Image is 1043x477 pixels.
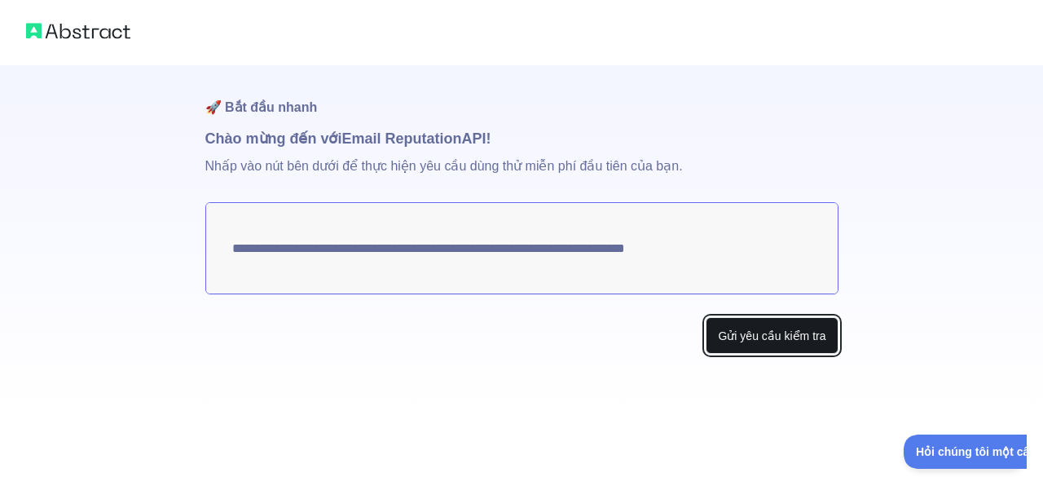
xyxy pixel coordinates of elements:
img: Logo trừu tượng [26,20,130,42]
font: API! [462,130,491,147]
font: Chào mừng đến với [205,130,342,147]
font: Nhấp vào nút bên dưới để thực hiện yêu cầu dùng thử miễn phí đầu tiên của bạn. [205,159,683,173]
font: Hỏi chúng tôi một câu hỏi [12,11,153,24]
font: 🚀 Bắt đầu nhanh [205,100,318,114]
font: Gửi yêu cầu kiểm tra [718,329,825,342]
iframe: Chuyển đổi Hỗ trợ khách hàng [904,435,1027,469]
font: Email Reputation [342,130,462,147]
button: Gửi yêu cầu kiểm tra [706,317,838,354]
